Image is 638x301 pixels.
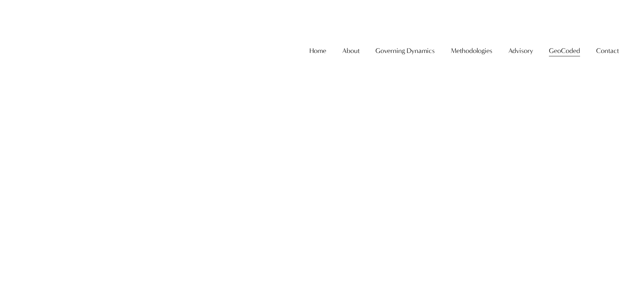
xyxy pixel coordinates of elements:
[451,44,492,58] a: folder dropdown
[549,45,580,57] span: GeoCoded
[596,45,619,57] span: Contact
[309,44,326,58] a: Home
[19,20,81,81] img: Christopher Sanchez &amp; Co.
[508,45,533,57] span: Advisory
[342,45,360,57] span: About
[375,44,435,58] a: folder dropdown
[549,44,580,58] a: folder dropdown
[342,44,360,58] a: folder dropdown
[375,45,435,57] span: Governing Dynamics
[451,45,492,57] span: Methodologies
[508,44,533,58] a: folder dropdown
[596,44,619,58] a: folder dropdown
